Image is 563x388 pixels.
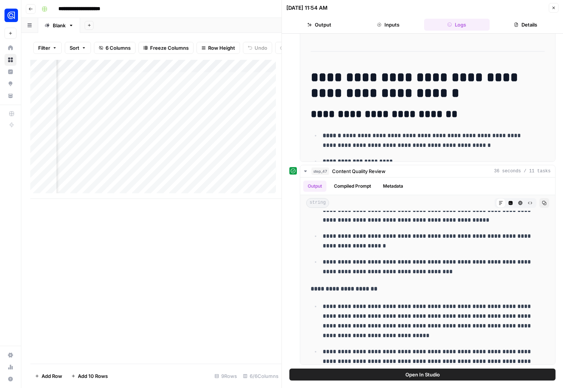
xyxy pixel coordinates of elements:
[493,19,559,31] button: Details
[30,370,67,382] button: Add Row
[306,198,329,208] span: string
[70,44,79,52] span: Sort
[42,372,62,380] span: Add Row
[208,44,235,52] span: Row Height
[303,181,326,192] button: Output
[4,42,16,54] a: Home
[4,373,16,385] button: Help + Support
[78,372,108,380] span: Add 10 Rows
[255,44,267,52] span: Undo
[38,44,50,52] span: Filter
[65,42,91,54] button: Sort
[139,42,194,54] button: Freeze Columns
[4,361,16,373] a: Usage
[4,66,16,78] a: Insights
[4,90,16,102] a: Your Data
[53,22,66,29] div: Blank
[33,42,62,54] button: Filter
[494,168,551,175] span: 36 seconds / 11 tasks
[211,370,240,382] div: 9 Rows
[38,18,80,33] a: Blank
[355,19,421,31] button: Inputs
[4,78,16,90] a: Opportunities
[4,349,16,361] a: Settings
[332,167,386,175] span: Content Quality Review
[243,42,272,54] button: Undo
[286,4,328,12] div: [DATE] 11:54 AM
[197,42,240,54] button: Row Height
[311,167,329,175] span: step_47
[289,369,556,381] button: Open In Studio
[4,9,18,22] img: Engine Logo
[4,54,16,66] a: Browse
[424,19,490,31] button: Logs
[405,371,440,378] span: Open In Studio
[94,42,136,54] button: 6 Columns
[150,44,189,52] span: Freeze Columns
[67,370,112,382] button: Add 10 Rows
[329,181,375,192] button: Compiled Prompt
[286,19,352,31] button: Output
[4,6,16,25] button: Workspace: Engine
[240,370,281,382] div: 6/6 Columns
[300,178,555,364] div: 36 seconds / 11 tasks
[106,44,131,52] span: 6 Columns
[378,181,408,192] button: Metadata
[300,165,555,177] button: 36 seconds / 11 tasks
